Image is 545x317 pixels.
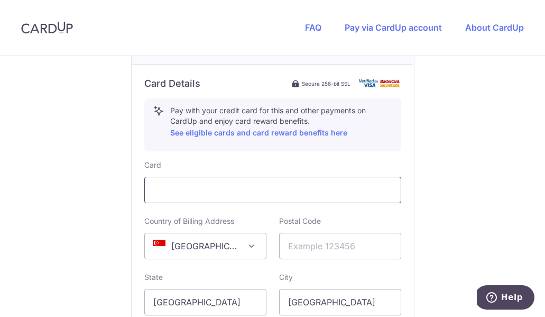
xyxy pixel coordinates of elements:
[305,22,321,33] a: FAQ
[144,77,200,90] h6: Card Details
[279,233,401,259] input: Example 123456
[153,184,392,196] iframe: Secure card payment input frame
[145,233,266,259] span: Singapore
[359,79,401,88] img: card secure
[144,160,161,170] label: Card
[345,22,442,33] a: Pay via CardUp account
[170,105,392,139] p: Pay with your credit card for this and other payments on CardUp and enjoy card reward benefits.
[144,272,163,283] label: State
[170,128,347,137] a: See eligible cards and card reward benefits here
[477,285,534,312] iframe: Opens a widget where you can find more information
[302,79,350,88] span: Secure 256-bit SSL
[144,233,266,259] span: Singapore
[21,21,73,34] img: CardUp
[279,216,321,227] label: Postal Code
[279,272,293,283] label: City
[144,216,234,227] label: Country of Billing Address
[465,22,524,33] a: About CardUp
